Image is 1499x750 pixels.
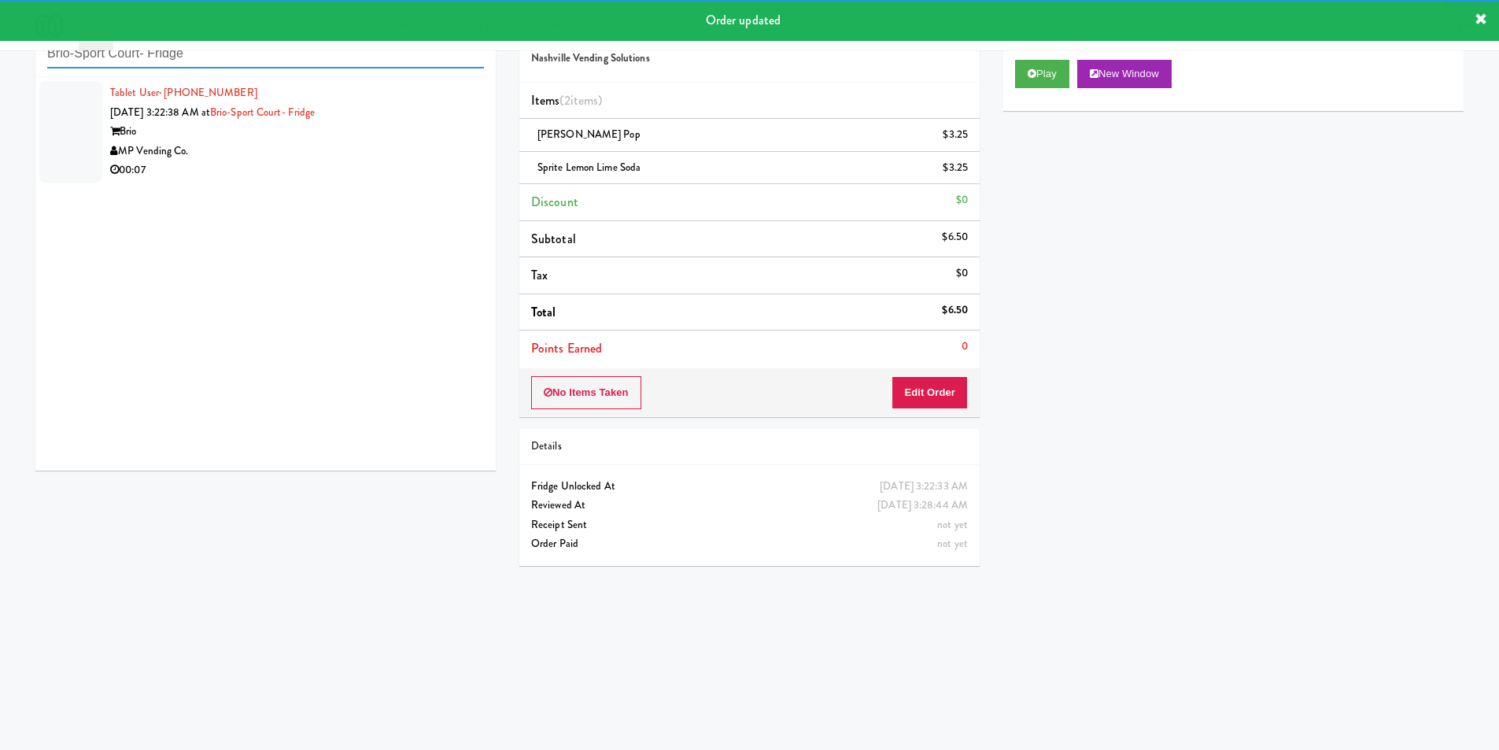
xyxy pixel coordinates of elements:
li: Tablet User· [PHONE_NUMBER][DATE] 3:22:38 AM atBrio-Sport Court- FridgeBrioMP Vending Co.00:07 [35,77,496,187]
button: Edit Order [892,376,968,409]
div: Details [531,437,968,456]
button: Play [1015,60,1069,88]
button: New Window [1077,60,1172,88]
div: Reviewed At [531,496,968,515]
h5: Nashville Vending Solutions [531,53,968,65]
div: Fridge Unlocked At [531,477,968,497]
input: Search vision orders [47,39,484,68]
span: Discount [531,193,578,211]
span: [PERSON_NAME] Pop [537,127,641,142]
div: Receipt Sent [531,515,968,535]
ng-pluralize: items [570,91,599,109]
div: $3.25 [943,125,968,145]
span: Total [531,303,556,321]
span: Tax [531,266,548,284]
span: Points Earned [531,339,602,357]
div: $3.25 [943,158,968,178]
a: Tablet User· [PHONE_NUMBER] [110,85,257,100]
span: · [PHONE_NUMBER] [159,85,257,100]
div: $0 [956,264,968,283]
div: 0 [962,337,968,357]
button: No Items Taken [531,376,641,409]
span: Order updated [706,11,781,29]
a: Brio-Sport Court- Fridge [210,105,315,120]
div: $6.50 [942,227,968,247]
div: $6.50 [942,301,968,320]
span: Sprite Lemon Lime Soda [537,160,641,175]
div: [DATE] 3:28:44 AM [877,496,968,515]
span: [DATE] 3:22:38 AM at [110,105,210,120]
div: [DATE] 3:22:33 AM [880,477,968,497]
span: Items [531,91,602,109]
div: 00:07 [110,161,484,180]
span: (2 ) [559,91,602,109]
span: not yet [937,517,968,532]
span: not yet [937,536,968,551]
span: Subtotal [531,230,576,248]
div: MP Vending Co. [110,142,484,161]
div: Order Paid [531,534,968,554]
div: $0 [956,190,968,210]
div: Brio [110,122,484,142]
